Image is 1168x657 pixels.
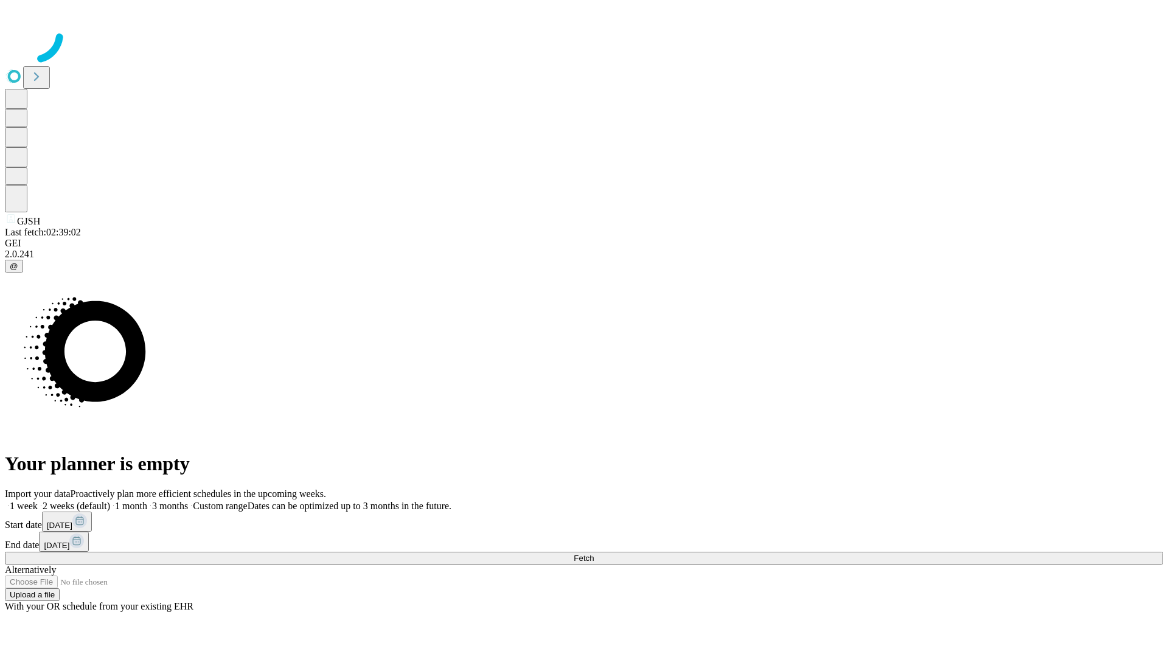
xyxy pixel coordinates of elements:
[5,227,81,237] span: Last fetch: 02:39:02
[5,453,1163,475] h1: Your planner is empty
[71,488,326,499] span: Proactively plan more efficient schedules in the upcoming weeks.
[43,501,110,511] span: 2 weeks (default)
[10,262,18,271] span: @
[193,501,247,511] span: Custom range
[5,512,1163,532] div: Start date
[39,532,89,552] button: [DATE]
[5,238,1163,249] div: GEI
[10,501,38,511] span: 1 week
[17,216,40,226] span: GJSH
[115,501,147,511] span: 1 month
[5,588,60,601] button: Upload a file
[5,260,23,273] button: @
[5,249,1163,260] div: 2.0.241
[5,601,193,611] span: With your OR schedule from your existing EHR
[574,554,594,563] span: Fetch
[42,512,92,532] button: [DATE]
[47,521,72,530] span: [DATE]
[152,501,188,511] span: 3 months
[5,565,56,575] span: Alternatively
[248,501,451,511] span: Dates can be optimized up to 3 months in the future.
[44,541,69,550] span: [DATE]
[5,488,71,499] span: Import your data
[5,532,1163,552] div: End date
[5,552,1163,565] button: Fetch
